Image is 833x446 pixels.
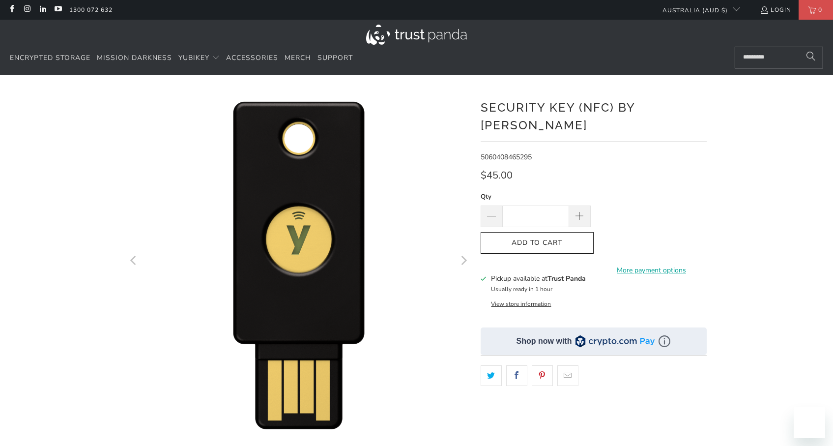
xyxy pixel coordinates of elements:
[366,25,467,45] img: Trust Panda Australia
[7,6,16,14] a: Trust Panda Australia on Facebook
[481,232,594,254] button: Add to Cart
[481,365,502,386] a: Share this on Twitter
[10,47,90,70] a: Encrypted Storage
[126,89,142,434] button: Previous
[10,47,353,70] nav: Translation missing: en.navigation.header.main_nav
[23,6,31,14] a: Trust Panda Australia on Instagram
[491,300,551,308] button: View store information
[481,169,513,182] span: $45.00
[481,152,532,162] span: 5060408465295
[97,53,172,62] span: Mission Darkness
[178,47,220,70] summary: YubiKey
[597,265,707,276] a: More payment options
[491,273,586,284] h3: Pickup available at
[10,53,90,62] span: Encrypted Storage
[285,53,311,62] span: Merch
[97,47,172,70] a: Mission Darkness
[481,191,591,202] label: Qty
[794,407,825,438] iframe: Button to launch messaging window
[178,53,209,62] span: YubiKey
[317,47,353,70] a: Support
[557,365,578,386] a: Email this to a friend
[69,4,113,15] a: 1300 072 632
[735,47,823,68] input: Search...
[285,47,311,70] a: Merch
[38,6,47,14] a: Trust Panda Australia on LinkedIn
[491,285,552,293] small: Usually ready in 1 hour
[799,47,823,68] button: Search
[517,336,572,347] div: Shop now with
[481,97,707,134] h1: Security Key (NFC) by [PERSON_NAME]
[491,239,583,247] span: Add to Cart
[54,6,62,14] a: Trust Panda Australia on YouTube
[226,53,278,62] span: Accessories
[532,365,553,386] a: Share this on Pinterest
[547,274,586,283] b: Trust Panda
[226,47,278,70] a: Accessories
[506,365,527,386] a: Share this on Facebook
[456,89,471,434] button: Next
[127,89,471,434] a: Security Key (NFC) by Yubico - Trust Panda
[760,4,791,15] a: Login
[317,53,353,62] span: Support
